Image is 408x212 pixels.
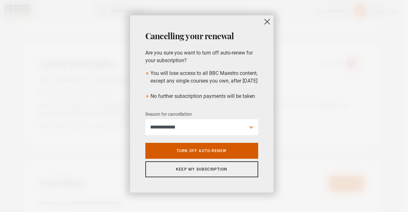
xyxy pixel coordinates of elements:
[145,111,192,118] label: Reason for cancellation
[145,161,258,177] a: Keep my subscription
[145,69,258,85] li: You will lose access to all BBC Maestro content, except any single courses you own, after [DATE]
[145,92,258,100] li: No further subscription payments will be taken
[145,49,258,64] p: Are you sure you want to turn off auto-renew for your subscription?
[145,143,258,159] a: Turn off auto-renew
[145,31,258,41] h2: Cancelling your renewal
[261,15,273,28] button: close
